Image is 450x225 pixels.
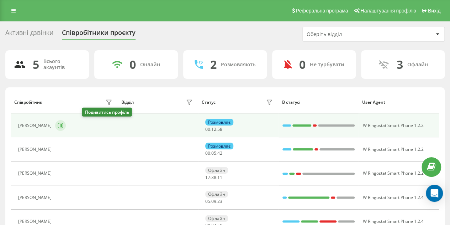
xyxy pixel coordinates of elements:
[18,147,53,152] div: [PERSON_NAME]
[5,29,53,40] div: Активні дзвінки
[33,58,39,71] div: 5
[362,122,423,128] span: W Ringostat Smart Phone 1.2.2
[205,191,228,198] div: Офлайн
[217,126,222,132] span: 58
[217,174,222,180] span: 11
[217,198,222,204] span: 23
[310,62,344,68] div: Не турбувати
[211,126,216,132] span: 12
[211,198,216,204] span: 09
[217,150,222,156] span: 42
[210,58,217,71] div: 2
[205,198,210,204] span: 05
[362,146,423,152] span: W Ringostat Smart Phone 1.2.2
[282,100,355,105] div: В статусі
[18,171,53,176] div: [PERSON_NAME]
[205,143,233,149] div: Розмовляє
[205,174,210,180] span: 17
[202,100,216,105] div: Статус
[129,58,136,71] div: 0
[62,29,136,40] div: Співробітники проєкту
[299,58,306,71] div: 0
[205,199,222,204] div: : :
[360,8,416,14] span: Налаштування профілю
[211,150,216,156] span: 05
[428,8,440,14] span: Вихід
[14,100,42,105] div: Співробітник
[18,195,53,200] div: [PERSON_NAME]
[221,62,255,68] div: Розмовляють
[205,119,233,126] div: Розмовляє
[362,170,423,176] span: W Ringostat Smart Phone 1.2.2
[205,175,222,180] div: : :
[121,100,134,105] div: Відділ
[205,167,228,174] div: Офлайн
[205,126,210,132] span: 00
[296,8,348,14] span: Реферальна програма
[82,108,132,117] div: Подивитись профіль
[426,185,443,202] div: Open Intercom Messenger
[211,174,216,180] span: 38
[362,100,436,105] div: User Agent
[362,194,423,200] span: W Ringostat Smart Phone 1.2.4
[397,58,403,71] div: 3
[205,150,210,156] span: 00
[362,218,423,224] span: W Ringostat Smart Phone 1.2.4
[307,31,392,37] div: Оберіть відділ
[205,215,228,222] div: Офлайн
[43,58,80,71] div: Всього акаунтів
[18,219,53,224] div: [PERSON_NAME]
[407,62,428,68] div: Офлайн
[205,151,222,156] div: : :
[18,123,53,128] div: [PERSON_NAME]
[205,127,222,132] div: : :
[140,62,160,68] div: Онлайн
